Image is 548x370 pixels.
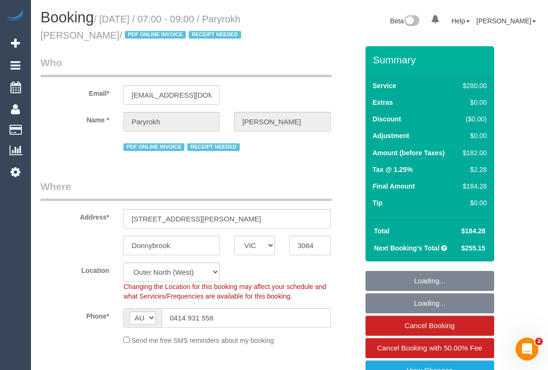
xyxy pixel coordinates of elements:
[461,227,486,235] span: $184.28
[6,10,25,23] img: Automaid Logo
[459,98,487,107] div: $0.00
[516,338,538,360] iframe: Intercom live chat
[373,148,445,158] label: Amount (before Taxes)
[289,236,330,255] input: Post Code*
[123,112,220,131] input: First Name*
[535,338,543,345] span: 2
[373,198,383,208] label: Tip
[132,337,274,344] span: Send me free SMS reminders about my booking
[234,112,330,131] input: Last Name*
[162,308,330,328] input: Phone*
[41,9,94,26] span: Booking
[377,344,482,352] span: Cancel Booking with 50.00% Fee
[459,131,487,140] div: $0.00
[461,244,486,252] span: $255.15
[373,114,401,124] label: Discount
[459,198,487,208] div: $0.00
[459,114,487,124] div: ($0.00)
[123,283,326,300] span: Changing the Location for this booking may affect your schedule and what Services/Frequencies are...
[373,181,415,191] label: Final Amount
[459,81,487,90] div: $280.00
[33,209,116,222] label: Address*
[373,54,489,65] h3: Summary
[120,30,244,40] span: /
[374,244,440,252] strong: Next Booking's Total
[123,236,220,255] input: Suburb*
[125,31,186,39] span: PDF ONLINE INVOICE
[404,15,419,28] img: New interface
[41,14,244,40] small: / [DATE] / 07:00 - 09:00 / Paryrokh [PERSON_NAME]
[459,165,487,174] div: $2.28
[373,81,396,90] label: Service
[373,165,413,174] label: Tax @ 1.25%
[477,17,536,25] a: [PERSON_NAME]
[123,143,184,151] span: PDF ONLINE INVOICE
[365,316,494,336] a: Cancel Booking
[187,143,240,151] span: RECEIPT NEEDED
[373,131,409,140] label: Adjustment
[189,31,241,39] span: RECEIPT NEEDED
[33,112,116,125] label: Name *
[390,17,420,25] a: Beta
[459,148,487,158] div: $182.00
[459,181,487,191] div: $184.28
[33,262,116,275] label: Location
[41,56,332,77] legend: Who
[41,180,332,201] legend: Where
[123,85,220,105] input: Email*
[33,308,116,321] label: Phone*
[374,227,389,235] strong: Total
[451,17,470,25] a: Help
[373,98,393,107] label: Extras
[33,85,116,98] label: Email*
[365,338,494,358] a: Cancel Booking with 50.00% Fee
